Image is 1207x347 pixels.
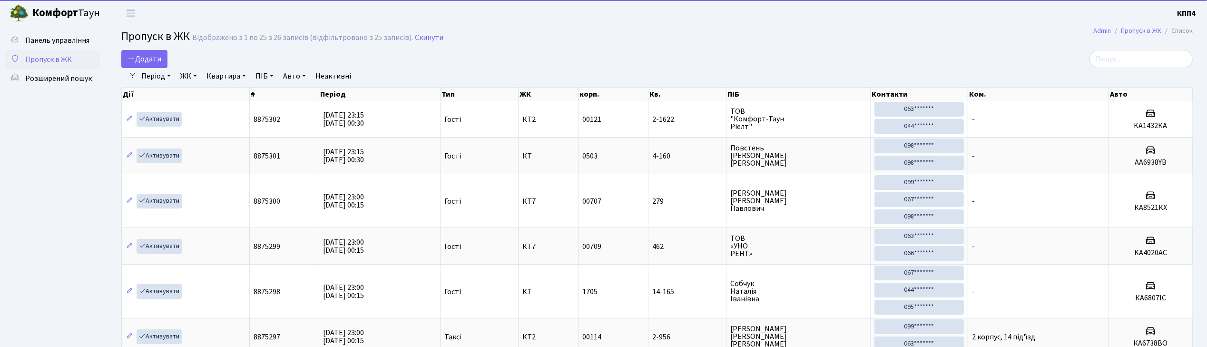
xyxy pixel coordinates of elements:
[444,198,461,205] span: Гості
[25,35,89,46] span: Панель управління
[582,196,601,207] span: 00707
[519,88,579,101] th: ЖК
[972,196,975,207] span: -
[972,332,1035,342] span: 2 корпус, 14 під'їзд
[252,68,277,84] a: ПІБ
[137,284,182,299] a: Активувати
[5,50,100,69] a: Пропуск в ЖК
[121,28,190,45] span: Пропуск в ЖК
[32,5,78,20] b: Комфорт
[137,194,182,208] a: Активувати
[1113,158,1188,167] h5: АА6938YB
[652,198,722,205] span: 279
[652,116,722,123] span: 2-1622
[582,114,601,125] span: 00121
[323,147,364,165] span: [DATE] 23:15 [DATE] 00:30
[444,288,461,296] span: Гості
[871,88,968,101] th: Контакти
[730,280,866,303] span: Собчук Наталія Іванівна
[441,88,519,101] th: Тип
[119,5,143,21] button: Переключити навігацію
[254,151,280,161] span: 8875301
[203,68,250,84] a: Квартира
[279,68,310,84] a: Авто
[522,152,574,160] span: КТ
[137,68,175,84] a: Період
[254,287,280,297] span: 8875298
[968,88,1109,101] th: Ком.
[323,237,364,256] span: [DATE] 23:00 [DATE] 00:15
[444,116,461,123] span: Гості
[726,88,871,101] th: ПІБ
[444,333,461,341] span: Таксі
[582,151,598,161] span: 0503
[250,88,319,101] th: #
[648,88,726,101] th: Кв.
[730,144,866,167] span: Повстень [PERSON_NAME] [PERSON_NAME]
[323,110,364,129] span: [DATE] 23:15 [DATE] 00:30
[128,54,161,64] span: Додати
[582,287,598,297] span: 1705
[312,68,355,84] a: Неактивні
[1161,26,1193,36] li: Список
[522,198,574,205] span: КТ7
[582,241,601,252] span: 00709
[1113,294,1188,303] h5: КА6807ІС
[121,50,167,68] a: Додати
[137,329,182,344] a: Активувати
[522,116,574,123] span: КТ2
[730,108,866,130] span: ТОВ "Комфорт-Таун Ріелт"
[25,54,72,65] span: Пропуск в ЖК
[972,151,975,161] span: -
[32,5,100,21] span: Таун
[1113,203,1188,212] h5: КА8521КХ
[323,327,364,346] span: [DATE] 23:00 [DATE] 00:15
[254,332,280,342] span: 8875297
[444,243,461,250] span: Гості
[122,88,250,101] th: Дії
[522,288,574,296] span: КТ
[730,189,866,212] span: [PERSON_NAME] [PERSON_NAME] Павлович
[10,4,29,23] img: logo.png
[1093,26,1111,36] a: Admin
[972,114,975,125] span: -
[137,239,182,254] a: Активувати
[582,332,601,342] span: 00114
[652,288,722,296] span: 14-165
[5,31,100,50] a: Панель управління
[1113,248,1188,258] h5: KA4020AC
[5,69,100,88] a: Розширений пошук
[254,241,280,252] span: 8875299
[1121,26,1161,36] a: Пропуск в ЖК
[730,235,866,258] span: ТОВ «УНО РЕНТ»
[192,33,413,42] div: Відображено з 1 по 25 з 26 записів (відфільтровано з 25 записів).
[177,68,201,84] a: ЖК
[137,112,182,127] a: Активувати
[137,149,182,163] a: Активувати
[319,88,441,101] th: Період
[1177,8,1196,19] a: КПП4
[323,192,364,210] span: [DATE] 23:00 [DATE] 00:15
[444,152,461,160] span: Гості
[1089,50,1193,68] input: Пошук...
[522,243,574,250] span: КТ7
[323,282,364,301] span: [DATE] 23:00 [DATE] 00:15
[972,241,975,252] span: -
[652,152,722,160] span: 4-160
[652,333,722,341] span: 2-956
[522,333,574,341] span: КТ2
[254,196,280,207] span: 8875300
[972,287,975,297] span: -
[1109,88,1193,101] th: Авто
[25,73,92,84] span: Розширений пошук
[652,243,722,250] span: 462
[254,114,280,125] span: 8875302
[415,33,443,42] a: Скинути
[1113,121,1188,130] h5: КА1432КА
[579,88,648,101] th: корп.
[1079,21,1207,41] nav: breadcrumb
